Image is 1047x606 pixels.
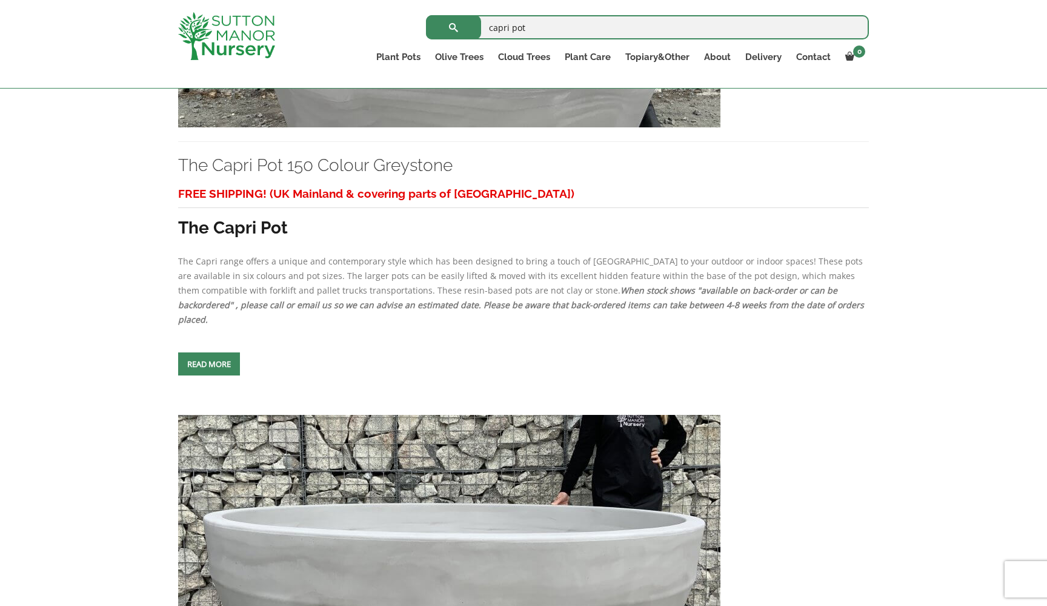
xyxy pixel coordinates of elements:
[838,49,869,66] a: 0
[178,12,275,60] img: logo
[557,49,618,66] a: Plant Care
[178,183,869,205] h3: FREE SHIPPING! (UK Mainland & covering parts of [GEOGRAPHIC_DATA])
[178,284,864,325] em: When stock shows "available on back-order or can be backordered" , please call or email us so we ...
[369,49,428,66] a: Plant Pots
[697,49,738,66] a: About
[491,49,557,66] a: Cloud Trees
[178,539,720,550] a: The Capri Pot 185 Colour Greystone
[789,49,838,66] a: Contact
[738,49,789,66] a: Delivery
[178,183,869,327] div: The Capri range offers a unique and contemporary style which has been designed to bring a touch o...
[426,15,869,39] input: Search...
[853,45,865,58] span: 0
[428,49,491,66] a: Olive Trees
[178,155,453,175] a: The Capri Pot 150 Colour Greystone
[178,352,240,375] a: Read more
[178,218,288,238] strong: The Capri Pot
[618,49,697,66] a: Topiary&Other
